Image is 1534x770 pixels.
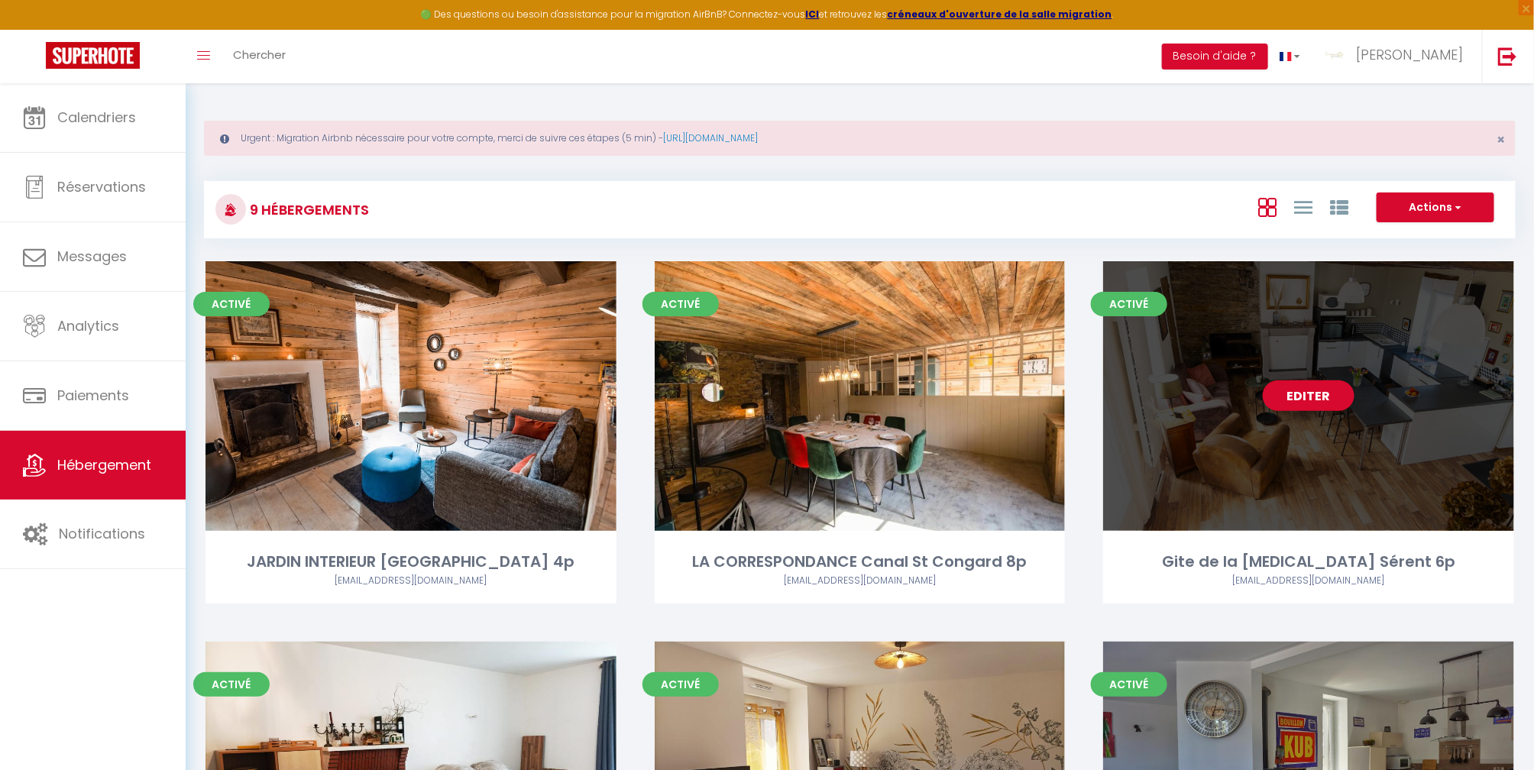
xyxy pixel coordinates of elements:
[1103,574,1514,588] div: Airbnb
[642,292,719,316] span: Activé
[888,8,1112,21] a: créneaux d'ouverture de la salle migration
[1294,194,1312,219] a: Vue en Liste
[12,6,58,52] button: Ouvrir le widget de chat LiveChat
[222,30,297,83] a: Chercher
[204,121,1516,156] div: Urgent : Migration Airbnb nécessaire pour votre compte, merci de suivre ces étapes (5 min) -
[57,247,127,266] span: Messages
[1103,550,1514,574] div: Gite de la [MEDICAL_DATA] Sérent 6p
[655,550,1066,574] div: LA CORRESPONDANCE Canal St Congard 8p
[206,550,617,574] div: JARDIN INTERIEUR [GEOGRAPHIC_DATA] 4p
[57,455,151,474] span: Hébergement
[206,574,617,588] div: Airbnb
[663,131,758,144] a: [URL][DOMAIN_NAME]
[1497,130,1506,149] span: ×
[193,672,270,697] span: Activé
[1312,30,1482,83] a: ... [PERSON_NAME]
[59,524,145,543] span: Notifications
[246,192,369,227] h3: 9 Hébergements
[1162,44,1268,70] button: Besoin d'aide ?
[1258,194,1277,219] a: Vue en Box
[233,47,286,63] span: Chercher
[1498,47,1517,66] img: logout
[1263,380,1354,411] a: Editer
[1330,194,1348,219] a: Vue par Groupe
[57,177,146,196] span: Réservations
[57,386,129,405] span: Paiements
[1497,133,1506,147] button: Close
[57,108,136,127] span: Calendriers
[1377,192,1494,223] button: Actions
[1356,45,1463,64] span: [PERSON_NAME]
[655,574,1066,588] div: Airbnb
[193,292,270,316] span: Activé
[1091,672,1167,697] span: Activé
[57,316,119,335] span: Analytics
[642,672,719,697] span: Activé
[46,42,140,69] img: Super Booking
[806,8,820,21] a: ICI
[1091,292,1167,316] span: Activé
[1323,44,1346,66] img: ...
